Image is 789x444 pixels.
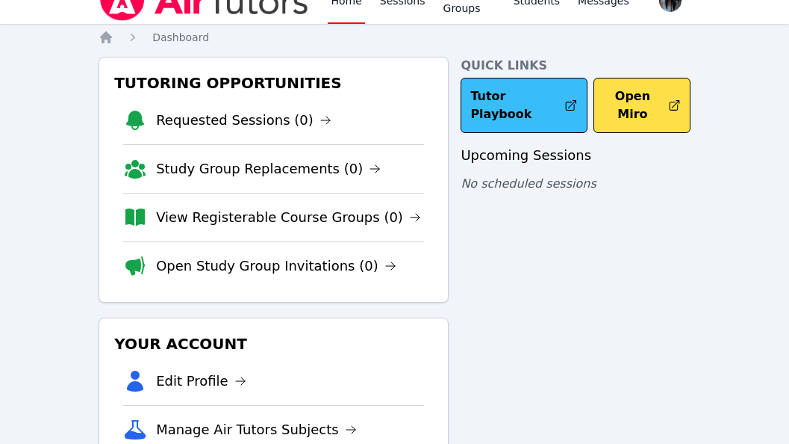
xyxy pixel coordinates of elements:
span: Dashboard [152,31,209,43]
a: Requested Sessions (0) [156,110,331,131]
nav: Breadcrumb [99,30,690,45]
a: Tutor Playbook [461,78,587,133]
a: Open Study Group Invitations (0) [156,256,396,277]
h3: Upcoming Sessions [461,145,690,166]
a: Manage Air Tutors Subjects [156,419,357,440]
a: View Registerable Course Groups (0) [156,207,421,228]
h3: Tutoring Opportunities [111,70,436,96]
span: No scheduled sessions [461,176,596,191]
button: Open Miro [593,78,690,133]
a: Study Group Replacements (0) [156,158,381,179]
h4: Quick Links [461,57,690,75]
a: Edit Profile [156,371,246,392]
h3: Your Account [111,330,436,357]
a: Dashboard [152,30,209,45]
